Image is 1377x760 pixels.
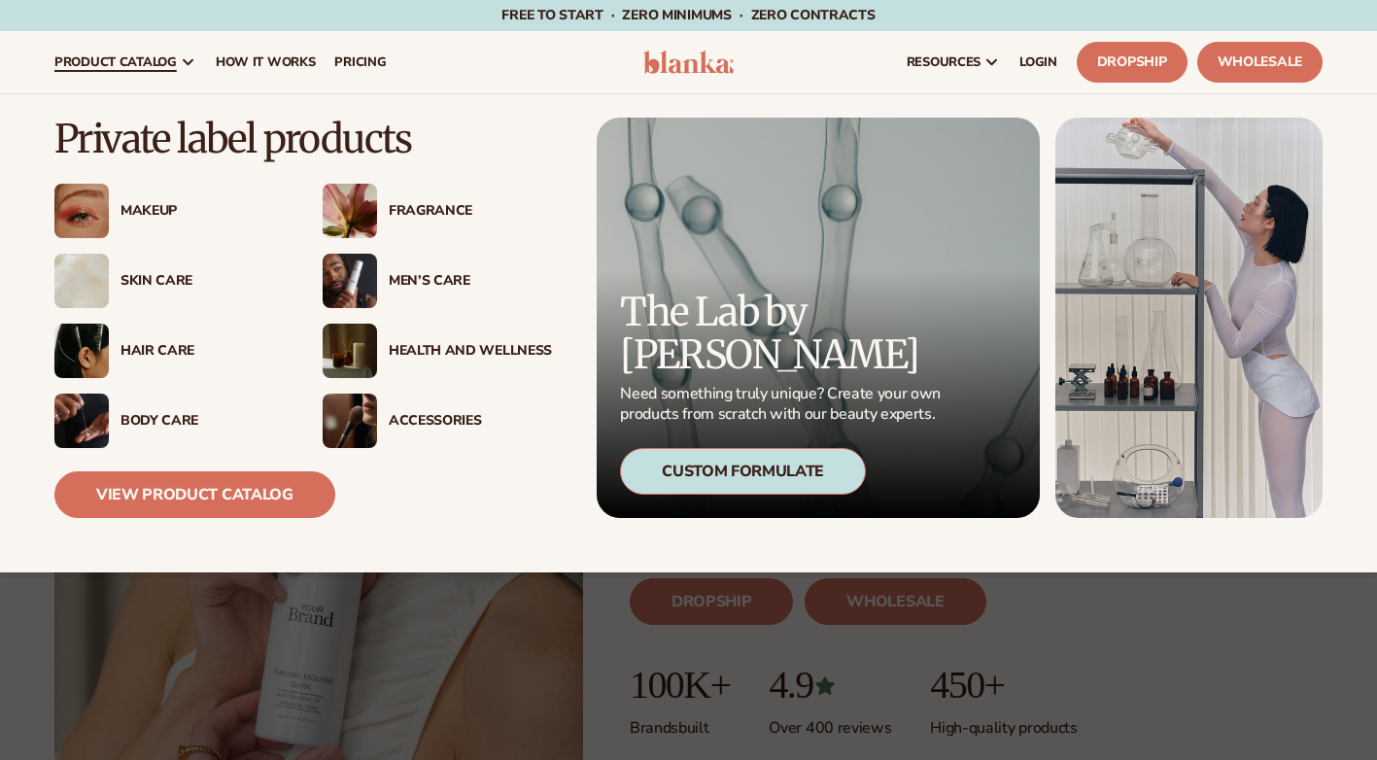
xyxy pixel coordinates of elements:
img: Female with makeup brush. [323,394,377,448]
a: Microscopic product formula. The Lab by [PERSON_NAME] Need something truly unique? Create your ow... [597,118,1040,518]
a: Female with glitter eye makeup. Makeup [54,184,284,238]
img: Male holding moisturizer bottle. [323,254,377,308]
a: Pink blooming flower. Fragrance [323,184,552,238]
div: Men’s Care [389,273,552,290]
img: Female with glitter eye makeup. [54,184,109,238]
a: Cream moisturizer swatch. Skin Care [54,254,284,308]
img: Pink blooming flower. [323,184,377,238]
a: Female with makeup brush. Accessories [323,394,552,448]
a: Wholesale [1197,42,1323,83]
span: Free to start · ZERO minimums · ZERO contracts [501,6,875,24]
a: product catalog [45,31,206,93]
a: Dropship [1077,42,1188,83]
img: Male hand applying moisturizer. [54,394,109,448]
img: Female hair pulled back with clips. [54,324,109,378]
div: Skin Care [120,273,284,290]
a: resources [897,31,1010,93]
span: How It Works [216,54,316,70]
a: LOGIN [1010,31,1067,93]
span: pricing [334,54,386,70]
a: Female hair pulled back with clips. Hair Care [54,324,284,378]
img: Cream moisturizer swatch. [54,254,109,308]
a: View Product Catalog [54,471,335,518]
img: Female in lab with equipment. [1055,118,1323,518]
div: Body Care [120,413,284,430]
a: Candles and incense on table. Health And Wellness [323,324,552,378]
div: Custom Formulate [620,448,866,495]
div: Hair Care [120,343,284,360]
div: Fragrance [389,203,552,220]
div: Health And Wellness [389,343,552,360]
p: The Lab by [PERSON_NAME] [620,291,947,376]
a: pricing [325,31,396,93]
a: Male hand applying moisturizer. Body Care [54,394,284,448]
img: Candles and incense on table. [323,324,377,378]
div: Makeup [120,203,284,220]
img: logo [643,51,735,74]
span: product catalog [54,54,177,70]
p: Private label products [54,118,552,160]
span: LOGIN [1019,54,1057,70]
div: Accessories [389,413,552,430]
a: How It Works [206,31,326,93]
span: resources [907,54,981,70]
a: Male holding moisturizer bottle. Men’s Care [323,254,552,308]
p: Need something truly unique? Create your own products from scratch with our beauty experts. [620,384,947,425]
